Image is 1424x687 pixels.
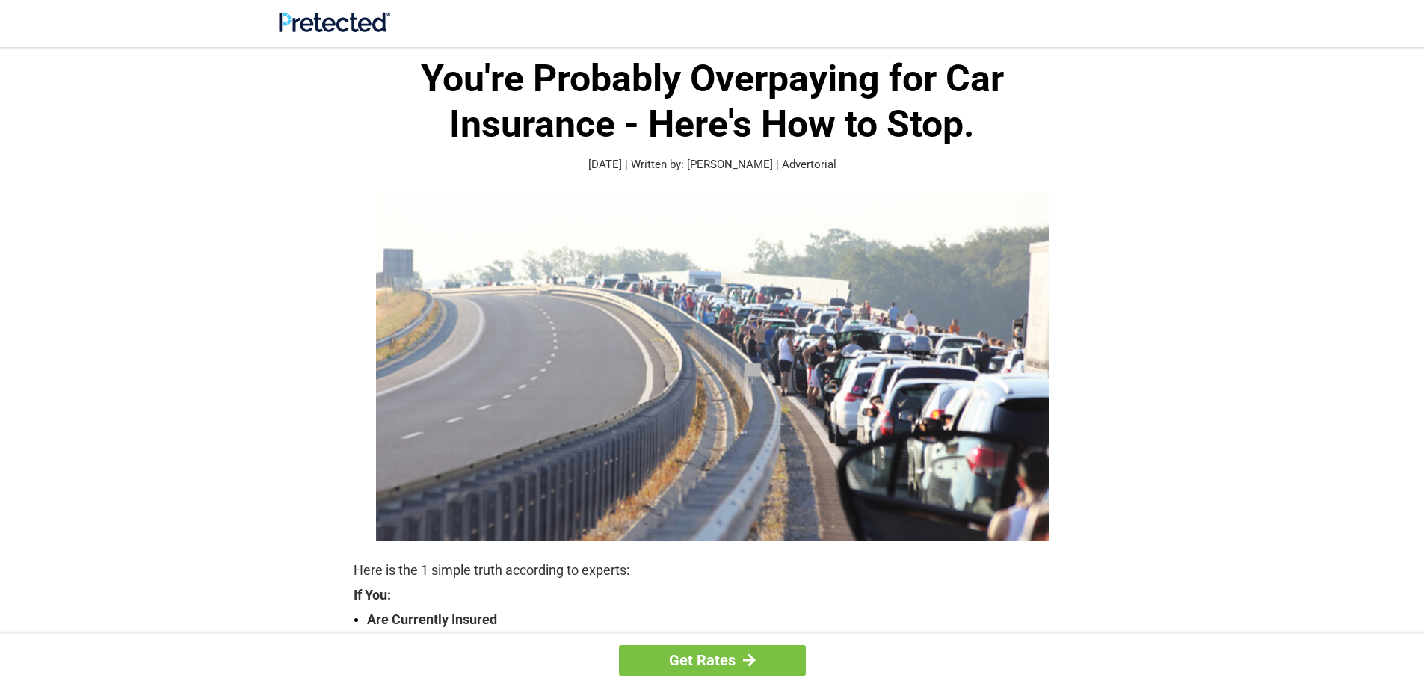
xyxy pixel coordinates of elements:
p: [DATE] | Written by: [PERSON_NAME] | Advertorial [354,156,1071,173]
a: Site Logo [279,21,390,35]
strong: Are Currently Insured [367,609,1071,630]
a: Get Rates [619,645,806,676]
img: Site Logo [279,12,390,32]
h1: You're Probably Overpaying for Car Insurance - Here's How to Stop. [354,56,1071,147]
strong: Are Over The Age Of [DEMOGRAPHIC_DATA] [367,630,1071,651]
p: Here is the 1 simple truth according to experts: [354,560,1071,581]
strong: If You: [354,588,1071,602]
